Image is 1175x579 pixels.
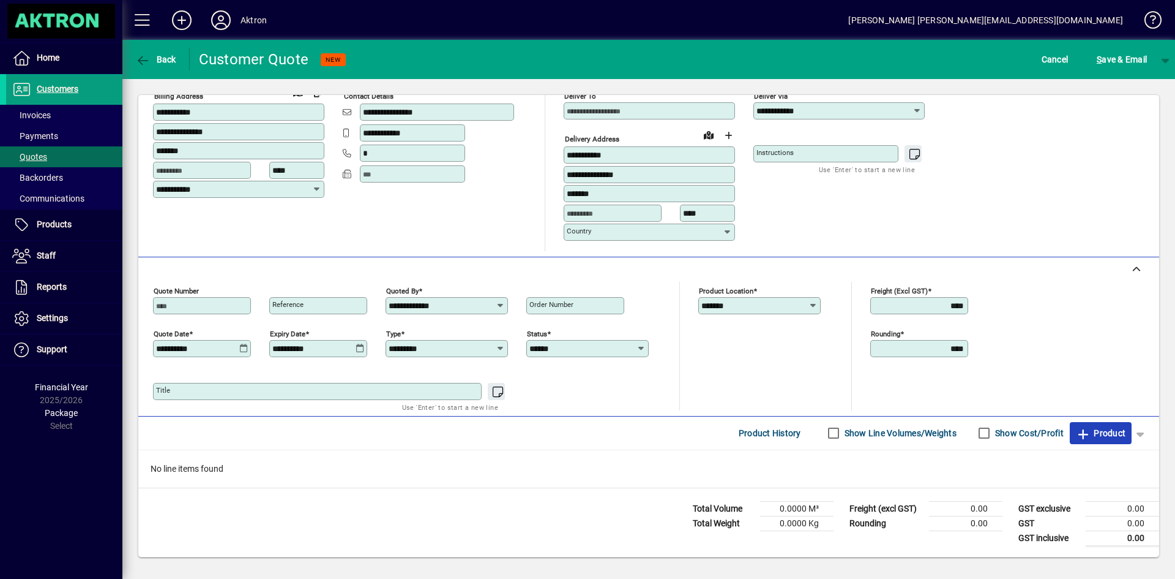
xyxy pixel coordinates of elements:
mat-label: Title [156,386,170,395]
span: Payments [12,131,58,141]
mat-label: Country [567,227,591,235]
button: Choose address [718,126,738,145]
a: View on map [288,82,308,102]
a: Staff [6,241,122,271]
mat-label: Quote number [154,286,199,295]
div: No line items found [138,450,1159,488]
app-page-header-button: Back [122,48,190,70]
mat-label: Instructions [756,148,794,157]
a: Support [6,335,122,365]
a: Knowledge Base [1135,2,1160,42]
span: Product History [739,423,801,443]
mat-label: Type [386,329,401,338]
div: [PERSON_NAME] [PERSON_NAME][EMAIL_ADDRESS][DOMAIN_NAME] [848,10,1123,30]
button: Product [1070,422,1132,444]
mat-label: Status [527,329,547,338]
td: 0.00 [1086,516,1159,531]
a: Quotes [6,146,122,167]
mat-label: Deliver via [754,92,788,100]
span: Reports [37,282,67,292]
button: Save & Email [1091,48,1153,70]
span: NEW [326,56,341,64]
td: 0.00 [929,516,1002,531]
span: Product [1076,423,1125,443]
a: Settings [6,303,122,334]
td: 0.0000 M³ [760,501,834,516]
td: Rounding [843,516,929,531]
span: Staff [37,251,56,260]
button: Back [132,48,179,70]
mat-label: Quoted by [386,286,419,295]
mat-label: Order number [529,300,573,309]
a: Home [6,43,122,74]
td: GST exclusive [1012,501,1086,516]
span: Support [37,344,67,354]
a: Invoices [6,105,122,126]
span: Back [135,55,176,64]
a: Backorders [6,167,122,188]
mat-label: Quote date [154,329,189,338]
td: Total Weight [687,516,760,531]
span: Customers [37,84,78,94]
button: Product History [734,422,806,444]
a: Payments [6,126,122,146]
label: Show Cost/Profit [993,427,1064,439]
td: 0.00 [1086,531,1159,546]
a: Reports [6,272,122,303]
td: 0.0000 Kg [760,516,834,531]
span: Invoices [12,110,51,120]
td: GST [1012,516,1086,531]
mat-label: Product location [699,286,753,295]
mat-label: Rounding [871,329,900,338]
mat-label: Expiry date [270,329,305,338]
td: GST inclusive [1012,531,1086,546]
span: S [1097,55,1102,64]
div: Aktron [241,10,267,30]
span: Backorders [12,173,63,183]
span: Home [37,53,59,62]
div: Customer Quote [199,50,309,69]
button: Profile [201,9,241,31]
button: Cancel [1039,48,1072,70]
span: Financial Year [35,382,88,392]
span: Package [45,408,78,418]
td: 0.00 [1086,501,1159,516]
span: ave & Email [1097,50,1147,69]
span: Settings [37,313,68,323]
td: Total Volume [687,501,760,516]
span: Communications [12,194,84,203]
mat-hint: Use 'Enter' to start a new line [402,400,498,414]
span: Cancel [1042,50,1069,69]
mat-label: Reference [272,300,304,309]
button: Copy to Delivery address [308,83,327,102]
td: Freight (excl GST) [843,501,929,516]
label: Show Line Volumes/Weights [842,427,957,439]
a: Products [6,210,122,240]
button: Add [162,9,201,31]
span: Products [37,219,72,229]
mat-label: Freight (excl GST) [871,286,928,295]
mat-hint: Use 'Enter' to start a new line [819,162,915,176]
td: 0.00 [929,501,1002,516]
a: View on map [699,125,718,145]
mat-label: Deliver To [564,92,596,100]
a: Communications [6,188,122,209]
span: Quotes [12,152,47,162]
